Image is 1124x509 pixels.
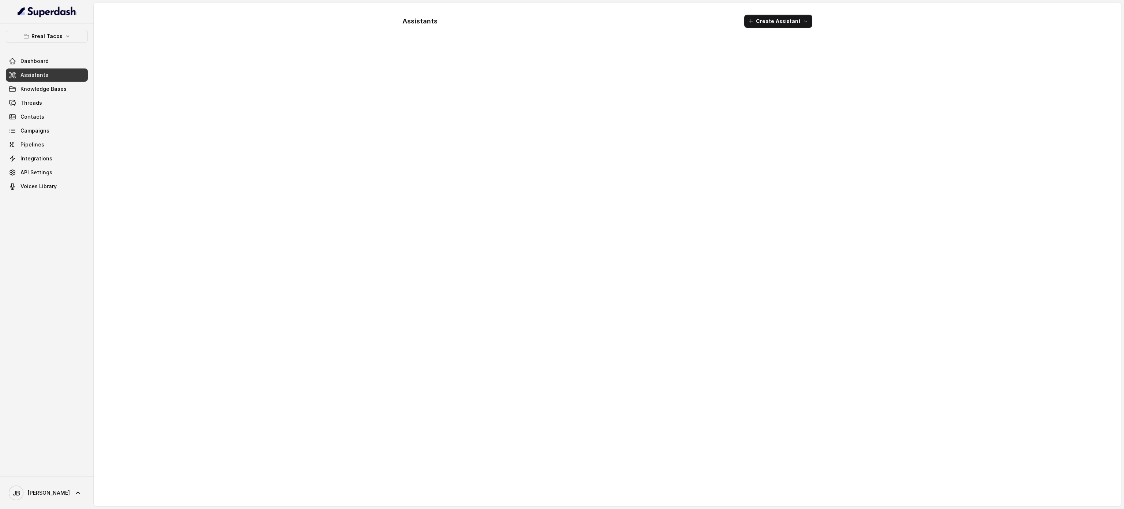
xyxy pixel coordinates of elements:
img: light.svg [18,6,76,18]
span: Assistants [20,71,48,79]
button: Rreal Tacos [6,30,88,43]
a: Voices Library [6,180,88,193]
span: Contacts [20,113,44,120]
a: Assistants [6,68,88,82]
text: JB [12,489,20,497]
h1: Assistants [402,15,438,27]
span: Knowledge Bases [20,85,67,93]
span: Threads [20,99,42,107]
a: Campaigns [6,124,88,137]
span: Integrations [20,155,52,162]
a: Integrations [6,152,88,165]
a: Knowledge Bases [6,82,88,96]
button: Create Assistant [744,15,812,28]
a: API Settings [6,166,88,179]
a: [PERSON_NAME] [6,483,88,503]
span: [PERSON_NAME] [28,489,70,497]
span: Pipelines [20,141,44,148]
a: Threads [6,96,88,109]
span: Voices Library [20,183,57,190]
a: Contacts [6,110,88,123]
a: Dashboard [6,55,88,68]
a: Pipelines [6,138,88,151]
span: API Settings [20,169,52,176]
span: Dashboard [20,57,49,65]
p: Rreal Tacos [31,32,63,41]
span: Campaigns [20,127,49,134]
